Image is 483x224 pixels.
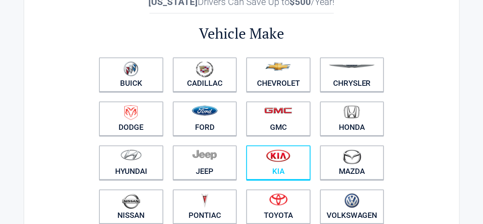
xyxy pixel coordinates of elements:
[246,190,311,224] a: Toyota
[329,65,375,68] img: chrysler
[246,57,311,92] a: Chevrolet
[269,193,288,206] img: toyota
[192,106,218,116] img: ford
[94,24,389,43] h2: Vehicle Make
[344,105,360,119] img: honda
[246,101,311,136] a: GMC
[99,57,163,92] a: Buick
[266,149,290,162] img: kia
[99,190,163,224] a: Nissan
[99,146,163,180] a: Hyundai
[192,149,217,160] img: jeep
[124,105,138,120] img: dodge
[320,146,384,180] a: Mazda
[173,190,237,224] a: Pontiac
[173,146,237,180] a: Jeep
[120,149,142,160] img: hyundai
[196,61,213,77] img: cadillac
[124,61,138,77] img: buick
[265,62,291,71] img: chevrolet
[342,149,361,164] img: mazda
[320,101,384,136] a: Honda
[345,193,359,208] img: volkswagen
[320,57,384,92] a: Chrysler
[173,101,237,136] a: Ford
[264,107,292,114] img: gmc
[201,193,208,208] img: pontiac
[99,101,163,136] a: Dodge
[246,146,311,180] a: Kia
[122,193,140,209] img: nissan
[173,57,237,92] a: Cadillac
[320,190,384,224] a: Volkswagen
